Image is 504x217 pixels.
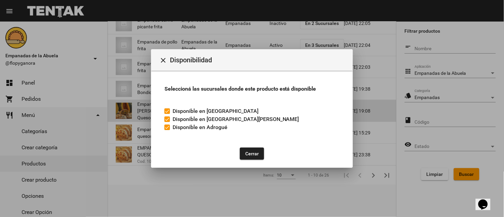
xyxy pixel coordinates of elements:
[170,55,348,65] span: Disponibilidad
[159,56,167,64] mat-icon: Cerrar
[156,53,170,67] button: Cerrar
[476,190,497,210] iframe: chat widget
[165,84,339,94] h3: Seleccioná las sucursales donde este producto está disponible
[240,148,264,160] button: Cerrar
[173,123,227,131] span: Disponible en Adrogué
[173,107,258,115] span: Disponible en [GEOGRAPHIC_DATA]
[173,115,299,123] span: Disponible en [GEOGRAPHIC_DATA][PERSON_NAME]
